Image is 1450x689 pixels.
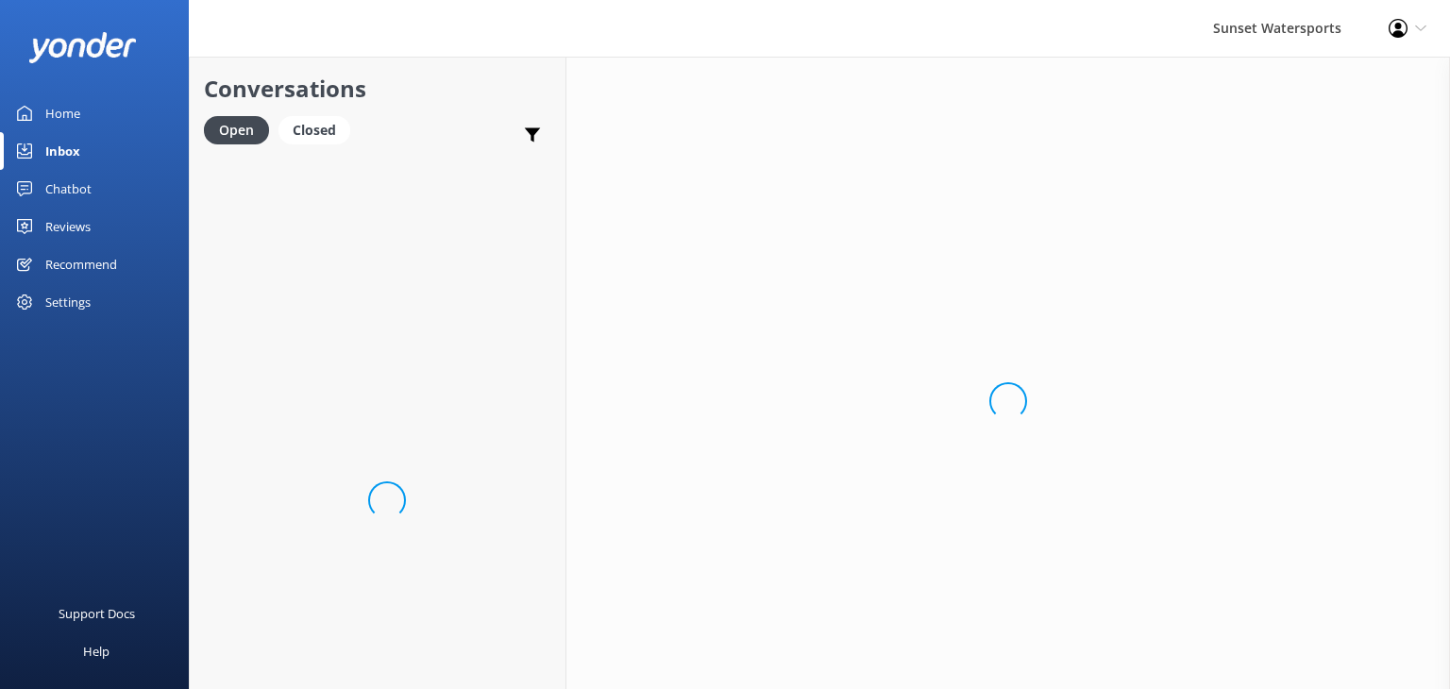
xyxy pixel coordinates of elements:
div: Home [45,94,80,132]
div: Closed [278,116,350,144]
div: Recommend [45,245,117,283]
div: Reviews [45,208,91,245]
div: Support Docs [59,595,135,632]
div: Inbox [45,132,80,170]
img: yonder-white-logo.png [28,32,137,63]
div: Open [204,116,269,144]
div: Settings [45,283,91,321]
a: Closed [278,119,360,140]
h2: Conversations [204,71,551,107]
a: Open [204,119,278,140]
div: Chatbot [45,170,92,208]
div: Help [83,632,110,670]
